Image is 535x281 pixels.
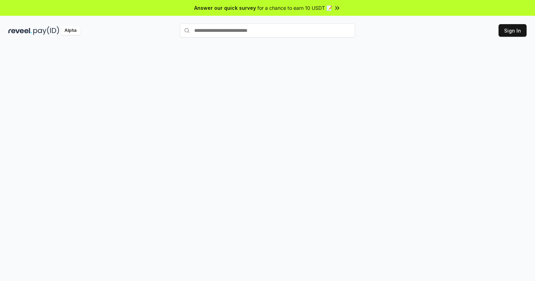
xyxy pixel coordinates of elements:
img: reveel_dark [8,26,32,35]
span: Answer our quick survey [194,4,256,12]
span: for a chance to earn 10 USDT 📝 [257,4,332,12]
div: Alpha [61,26,80,35]
img: pay_id [33,26,59,35]
button: Sign In [499,24,527,37]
